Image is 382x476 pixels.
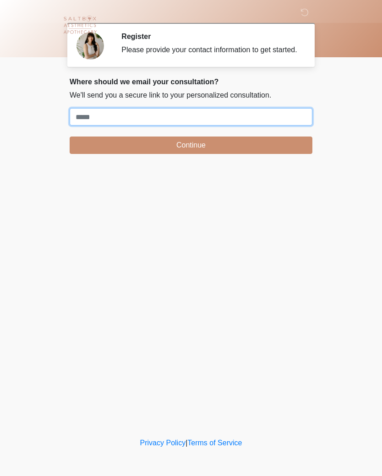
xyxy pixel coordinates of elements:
a: | [186,439,187,447]
p: We'll send you a secure link to your personalized consultation. [70,90,312,101]
img: Saltbox Aesthetics Logo [60,7,99,46]
a: Terms of Service [187,439,242,447]
button: Continue [70,137,312,154]
h2: Where should we email your consultation? [70,77,312,86]
a: Privacy Policy [140,439,186,447]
